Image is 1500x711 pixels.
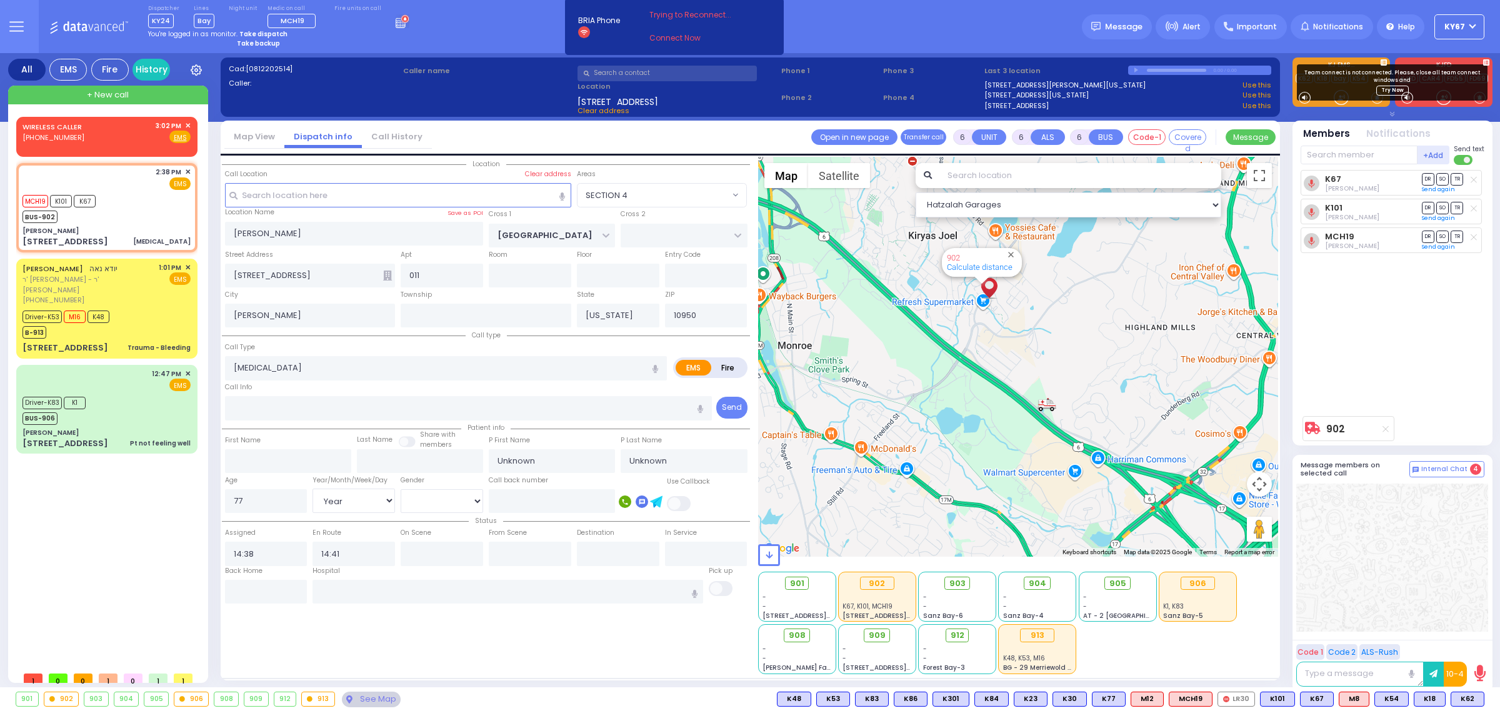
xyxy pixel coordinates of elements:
[22,397,62,409] span: Driver-K83
[357,435,392,445] label: Last Name
[577,66,757,81] input: Search a contact
[1359,644,1400,660] button: ALS-Rush
[716,397,747,419] button: Send
[586,189,627,202] span: SECTION 4
[1226,129,1276,145] button: Message
[1223,696,1229,702] img: red-radio-icon.svg
[84,692,108,706] div: 903
[842,663,961,672] span: [STREET_ADDRESS][PERSON_NAME]
[923,644,927,654] span: -
[156,121,181,131] span: 3:02 PM
[781,66,879,76] span: Phone 1
[1470,464,1481,475] span: 4
[50,195,72,207] span: K101
[1003,663,1073,672] span: BG - 29 Merriewold S.
[169,272,191,285] span: EMS
[1300,692,1334,707] div: K67
[1169,692,1212,707] div: MCH19
[401,528,431,538] label: On Scene
[1412,467,1419,473] img: comment-alt.png
[1339,692,1369,707] div: M8
[577,528,614,538] label: Destination
[89,263,117,274] span: יודא נאה
[312,475,395,485] div: Year/Month/Week/Day
[225,169,267,179] label: Call Location
[185,262,191,273] span: ✕
[816,692,850,707] div: K53
[816,692,850,707] div: BLS
[762,663,836,672] span: [PERSON_NAME] Farm
[229,5,257,12] label: Night unit
[1300,692,1334,707] div: BLS
[87,311,109,323] span: K48
[22,264,83,274] a: [PERSON_NAME]
[1092,692,1126,707] div: K77
[229,64,399,74] label: Cad:
[762,611,881,620] span: [STREET_ADDRESS][PERSON_NAME]
[74,674,92,683] span: 0
[901,129,946,145] button: Transfer call
[1014,692,1047,707] div: K23
[225,183,571,207] input: Search location here
[894,692,927,707] div: BLS
[1325,184,1379,193] span: Joseph Blumenthal
[420,430,456,439] small: Share with
[923,592,927,602] span: -
[225,207,274,217] label: Location Name
[869,629,886,642] span: 909
[974,692,1009,707] div: K84
[842,611,961,620] span: [STREET_ADDRESS][PERSON_NAME]
[22,195,48,207] span: MCH19
[711,360,746,375] label: Fire
[174,133,187,142] u: EMS
[1131,692,1164,707] div: ALS
[22,274,154,295] span: ר' [PERSON_NAME] - ר' [PERSON_NAME]
[91,59,129,81] div: Fire
[1247,517,1272,542] button: Drag Pegman onto the map to open Street View
[1301,146,1417,164] input: Search member
[676,360,712,375] label: EMS
[1260,692,1295,707] div: K101
[577,169,596,179] label: Areas
[1339,692,1369,707] div: ALS KJ
[469,516,503,525] span: Status
[939,163,1221,188] input: Search location
[1182,21,1201,32] span: Alert
[489,528,527,538] label: From Scene
[1105,21,1142,33] span: Message
[649,32,748,44] a: Connect Now
[22,226,79,236] div: [PERSON_NAME]
[185,369,191,379] span: ✕
[665,250,701,260] label: Entry Code
[1181,577,1215,590] div: 906
[1454,144,1484,154] span: Send text
[127,343,191,352] div: Trauma - Bleeding
[132,59,170,81] a: History
[284,131,362,142] a: Dispatch info
[577,183,747,207] span: SECTION 4
[246,64,292,74] span: [0812202514]
[842,644,846,654] span: -
[1169,692,1212,707] div: ALS
[489,209,511,219] label: Cross 1
[1301,461,1409,477] h5: Message members on selected call
[1031,129,1065,145] button: ALS
[244,692,268,706] div: 909
[764,163,808,188] button: Show street map
[1422,202,1434,214] span: DR
[1037,397,1056,412] div: 902
[1422,231,1434,242] span: DR
[49,19,132,34] img: Logo
[984,90,1089,101] a: [STREET_ADDRESS][US_STATE]
[525,169,571,179] label: Clear address
[1247,472,1272,497] button: Map camera controls
[984,101,1049,111] a: [STREET_ADDRESS]
[842,654,846,663] span: -
[224,131,284,142] a: Map View
[1014,692,1047,707] div: BLS
[578,15,620,26] span: BRIA Phone
[1451,231,1463,242] span: TR
[974,692,1009,707] div: BLS
[156,167,181,177] span: 2:38 PM
[1422,214,1455,222] a: Send again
